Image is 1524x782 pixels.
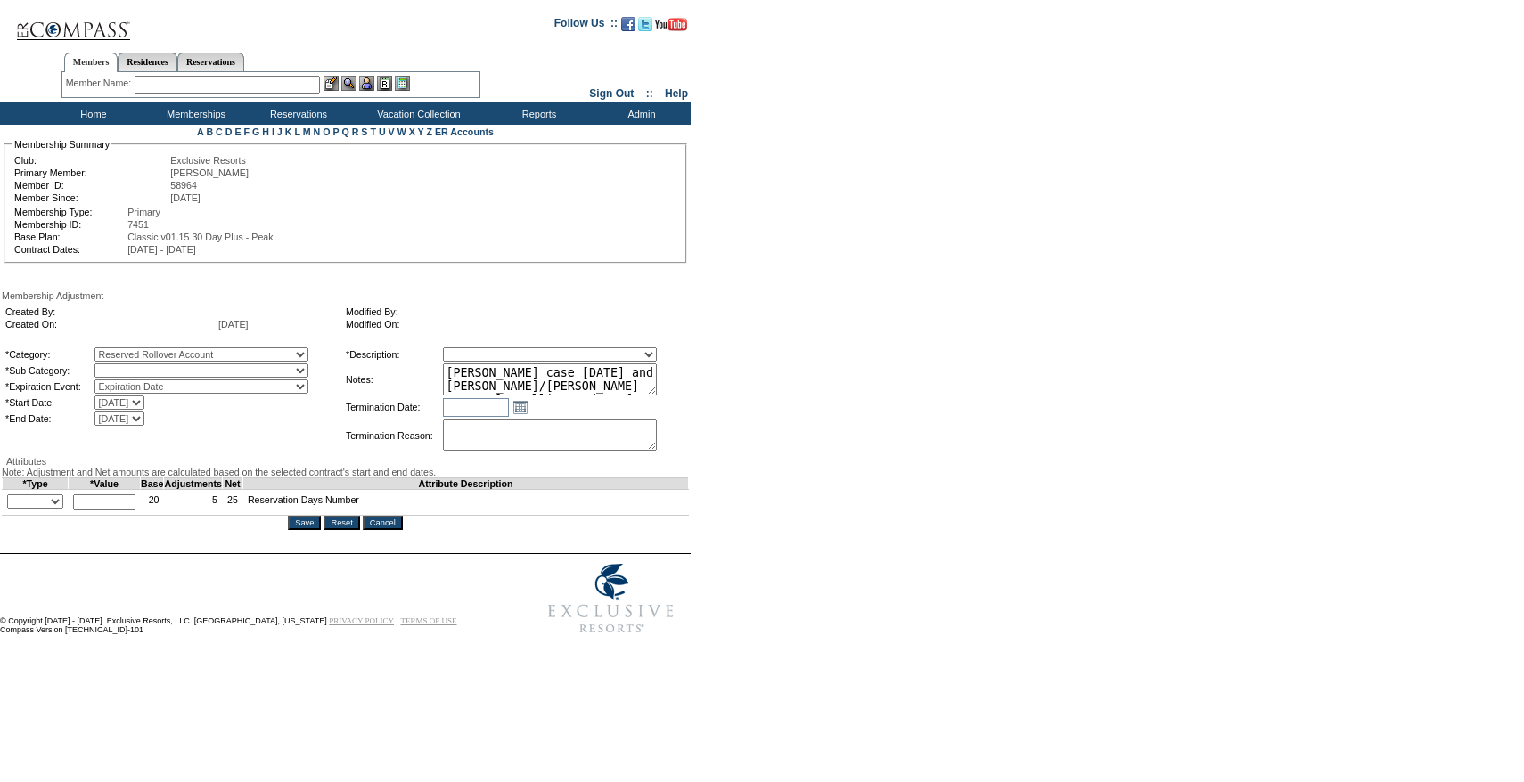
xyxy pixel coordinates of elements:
[170,155,246,166] span: Exclusive Resorts
[272,126,274,137] a: I
[14,244,126,255] td: Contract Dates:
[164,478,223,490] td: Adjustments
[2,467,689,477] div: Note: Adjustment and Net amounts are calculated based on the selected contract's start and end da...
[164,490,223,516] td: 5
[277,126,283,137] a: J
[346,319,679,330] td: Modified On:
[418,126,424,137] a: Y
[197,126,203,137] a: A
[14,232,126,242] td: Base Plan:
[588,102,691,125] td: Admin
[14,192,168,203] td: Member Since:
[143,102,245,125] td: Memberships
[223,490,243,516] td: 25
[170,192,201,203] span: [DATE]
[127,207,160,217] span: Primary
[242,490,688,516] td: Reservation Days Number
[225,126,233,137] a: D
[435,126,494,137] a: ER Accounts
[64,53,119,72] a: Members
[655,18,687,31] img: Subscribe to our YouTube Channel
[218,319,249,330] span: [DATE]
[511,397,530,417] a: Open the calendar popup.
[141,478,164,490] td: Base
[341,126,348,137] a: Q
[346,363,441,395] td: Notes:
[397,126,406,137] a: W
[177,53,244,71] a: Reservations
[118,53,177,71] a: Residences
[14,155,168,166] td: Club:
[2,290,689,301] div: Membership Adjustment
[243,126,250,137] a: F
[443,363,657,395] textarea: [PERSON_NAME] case [DATE] and [PERSON_NAME]/[PERSON_NAME] approval, rolling 7 days from 24/25 to ...
[359,76,374,91] img: Impersonate
[127,219,149,230] span: 7451
[346,347,441,362] td: *Description:
[14,167,168,178] td: Primary Member:
[346,397,441,417] td: Termination Date:
[348,102,486,125] td: Vacation Collection
[621,17,635,31] img: Become our fan on Facebook
[324,76,339,91] img: b_edit.gif
[665,87,688,100] a: Help
[401,616,457,625] a: TERMS OF USE
[531,554,691,643] img: Exclusive Resorts
[329,616,394,625] a: PRIVACY POLICY
[395,76,410,91] img: b_calculator.gif
[40,102,143,125] td: Home
[486,102,588,125] td: Reports
[170,180,197,191] span: 58964
[5,347,93,362] td: *Category:
[621,22,635,33] a: Become our fan on Facebook
[5,379,93,394] td: *Expiration Event:
[14,180,168,191] td: Member ID:
[127,244,196,255] span: [DATE] - [DATE]
[127,232,273,242] span: Classic v01.15 30 Day Plus - Peak
[377,76,392,91] img: Reservations
[5,306,217,317] td: Created By:
[389,126,395,137] a: V
[646,87,653,100] span: ::
[12,139,111,150] legend: Membership Summary
[5,395,93,410] td: *Start Date:
[409,126,415,137] a: X
[2,456,689,467] div: Attributes
[370,126,376,137] a: T
[324,516,359,530] input: Reset
[323,126,330,137] a: O
[206,126,213,137] a: B
[66,76,135,91] div: Member Name:
[242,478,688,490] td: Attribute Description
[3,478,69,490] td: *Type
[426,126,432,137] a: Z
[141,490,164,516] td: 20
[5,319,217,330] td: Created On:
[69,478,141,490] td: *Value
[554,15,618,37] td: Follow Us ::
[314,126,321,137] a: N
[363,516,403,530] input: Cancel
[5,411,93,426] td: *End Date:
[352,126,359,137] a: R
[638,17,652,31] img: Follow us on Twitter
[655,22,687,33] a: Subscribe to our YouTube Channel
[589,87,634,100] a: Sign Out
[294,126,299,137] a: L
[288,516,321,530] input: Save
[5,363,93,378] td: *Sub Category:
[170,167,249,178] span: [PERSON_NAME]
[223,478,243,490] td: Net
[379,126,386,137] a: U
[14,207,126,217] td: Membership Type:
[341,76,356,91] img: View
[361,126,367,137] a: S
[333,126,340,137] a: P
[303,126,311,137] a: M
[252,126,259,137] a: G
[15,4,131,41] img: Compass Home
[216,126,223,137] a: C
[245,102,348,125] td: Reservations
[234,126,241,137] a: E
[285,126,292,137] a: K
